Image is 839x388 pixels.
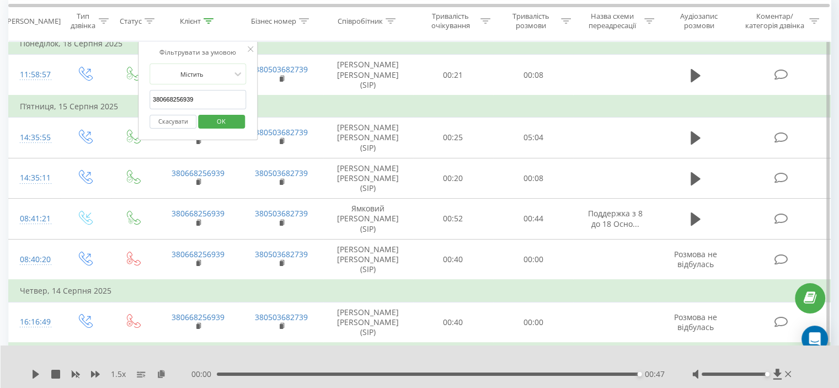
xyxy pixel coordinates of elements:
[493,199,573,240] td: 00:44
[255,127,308,137] a: 380503682739
[255,249,308,259] a: 380503682739
[172,168,225,178] a: 380668256939
[111,369,126,380] span: 1.5 x
[20,64,49,86] div: 11:58:57
[9,33,831,55] td: Понеділок, 18 Серпня 2025
[172,249,225,259] a: 380668256939
[255,168,308,178] a: 380503682739
[20,167,49,189] div: 14:35:11
[191,369,217,380] span: 00:00
[413,55,493,95] td: 00:21
[206,113,237,130] span: OK
[413,158,493,199] td: 00:20
[20,249,49,270] div: 08:40:20
[180,16,201,25] div: Клієнт
[70,12,95,30] div: Тип дзвінка
[423,12,478,30] div: Тривалість очікування
[503,12,558,30] div: Тривалість розмови
[9,343,831,365] td: Середа, 13 Серпня 2025
[323,302,413,343] td: [PERSON_NAME] [PERSON_NAME] (SIP)
[323,158,413,199] td: [PERSON_NAME] [PERSON_NAME] (SIP)
[255,312,308,322] a: 380503682739
[413,199,493,240] td: 00:52
[149,47,247,58] div: Фільтрувати за умовою
[323,239,413,280] td: [PERSON_NAME] [PERSON_NAME] (SIP)
[338,16,383,25] div: Співробітник
[588,208,643,228] span: Поддержка з 8 до 18 Осно...
[493,302,573,343] td: 00:00
[742,12,806,30] div: Коментар/категорія дзвінка
[198,115,245,129] button: OK
[584,12,642,30] div: Назва схеми переадресації
[674,312,717,332] span: Розмова не відбулась
[149,90,247,109] input: Введіть значення
[765,372,769,376] div: Accessibility label
[323,199,413,240] td: Ямковий [PERSON_NAME] (SIP)
[172,312,225,322] a: 380668256939
[5,16,61,25] div: [PERSON_NAME]
[667,12,731,30] div: Аудіозапис розмови
[149,115,196,129] button: Скасувати
[255,208,308,219] a: 380503682739
[9,95,831,118] td: П’ятниця, 15 Серпня 2025
[493,158,573,199] td: 00:08
[120,16,142,25] div: Статус
[413,239,493,280] td: 00:40
[323,55,413,95] td: [PERSON_NAME] [PERSON_NAME] (SIP)
[20,311,49,333] div: 16:16:49
[493,55,573,95] td: 00:08
[674,249,717,269] span: Розмова не відбулась
[638,372,642,376] div: Accessibility label
[801,326,828,352] div: Open Intercom Messenger
[493,118,573,158] td: 05:04
[251,16,296,25] div: Бізнес номер
[413,118,493,158] td: 00:25
[20,208,49,230] div: 08:41:21
[9,280,831,302] td: Четвер, 14 Серпня 2025
[255,64,308,75] a: 380503682739
[323,118,413,158] td: [PERSON_NAME] [PERSON_NAME] (SIP)
[413,302,493,343] td: 00:40
[172,208,225,219] a: 380668256939
[493,239,573,280] td: 00:00
[645,369,665,380] span: 00:47
[20,127,49,148] div: 14:35:55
